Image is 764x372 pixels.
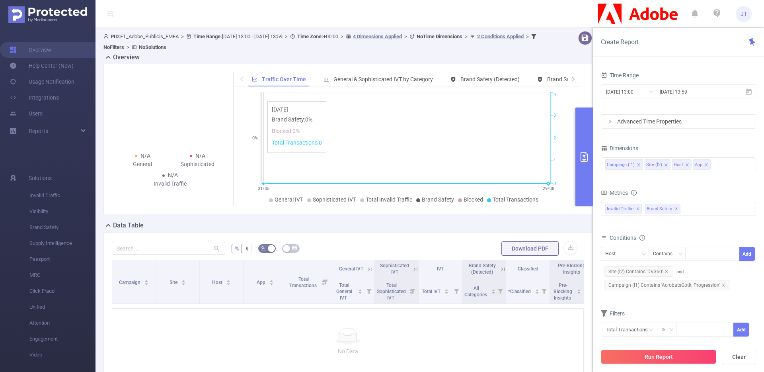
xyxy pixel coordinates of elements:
i: Filter menu [320,260,331,303]
span: Conditions [610,235,645,241]
span: Attention [29,315,95,331]
div: General [115,160,170,168]
span: Total Invalid Traffic [366,196,412,203]
tspan: 3 [554,113,556,118]
span: JT [741,6,747,22]
button: Clear [722,350,756,364]
span: > [402,33,409,39]
span: Invalid Traffic [605,204,642,214]
i: icon: bg-colors [261,246,266,251]
span: FT_Adobe_Publicis_EMEA [DATE] 13:00 - [DATE] 13:59 +00:00 [103,33,538,50]
i: icon: caret-down [181,282,186,284]
div: Host [674,160,683,170]
span: Brand Safety (Detected) [469,263,496,275]
span: All Categories [464,286,488,298]
tspan: 2 [554,136,556,141]
h2: Overview [113,53,140,62]
i: icon: caret-up [444,288,449,290]
b: PID: [111,33,120,39]
span: Site [170,280,179,285]
i: icon: caret-down [358,291,363,293]
i: icon: user [103,34,111,39]
span: Filters [601,310,625,317]
span: Classified [518,266,538,272]
i: icon: close [665,270,668,274]
button: Add [739,247,755,261]
span: Brand Safety [645,204,680,214]
li: App [693,159,711,170]
div: Sort [444,288,449,293]
i: icon: table [292,246,297,251]
i: icon: caret-up [491,288,495,290]
div: ≥ [662,323,670,336]
i: icon: close [704,163,708,168]
span: General IVT [339,266,363,272]
span: % [235,245,239,252]
span: Blocked [464,196,483,203]
span: ✕ [636,204,639,214]
span: Pre-Blocking Insights [558,263,585,275]
i: icon: close [637,163,641,168]
div: Sophisticated [170,160,226,168]
h2: Data Table [113,221,144,230]
span: Total Transactions [493,196,538,203]
i: icon: close [685,163,689,168]
span: Passport [29,251,95,267]
a: Reports [29,123,48,139]
span: > [338,33,346,39]
a: Users [10,106,43,121]
i: icon: caret-down [535,291,539,293]
input: End date [659,86,723,97]
img: Protected Media [8,6,87,23]
i: icon: info-circle [639,235,645,241]
i: icon: caret-up [535,288,539,290]
div: Sort [491,288,496,293]
i: icon: caret-down [226,282,231,284]
span: Video [29,347,95,363]
span: ✕ [675,204,678,214]
span: Engagement [29,331,95,347]
span: Reports [29,128,48,134]
i: icon: down [678,252,683,257]
div: Host [605,247,621,260]
div: icon: rightAdvanced Time Properties [601,115,756,128]
span: Brand Safety (Blocked) [547,76,604,82]
i: Filter menu [407,278,418,303]
span: General & Sophisticated IVT by Category [333,76,433,82]
i: Filter menu [495,278,506,303]
li: Site (l2) [645,159,670,170]
div: Campaign (l1) [607,160,635,170]
i: Filter menu [538,278,550,303]
a: Help Center (New) [10,58,74,74]
span: Time Range [601,72,639,78]
b: Time Range: [193,33,222,39]
span: General IVT [275,196,303,203]
i: icon: caret-up [226,279,231,281]
span: Unified [29,299,95,315]
span: Sophisticated IVT [380,263,409,275]
div: Site (l2) [646,160,662,170]
tspan: 29/08 [542,186,554,191]
a: Integrations [10,90,59,106]
i: Filter menu [451,278,462,303]
tspan: 1 [554,159,556,164]
span: > [124,44,132,50]
span: N/A [140,153,150,159]
div: Sort [577,288,581,293]
span: Total Sophisticated IVT [377,282,406,301]
i: icon: caret-up [181,279,186,281]
i: icon: bar-chart [324,76,329,82]
span: Click Fraud [29,283,95,299]
span: > [462,33,470,39]
span: Brand Safety [29,219,95,235]
div: Sort [144,279,149,284]
p: No Data [119,347,577,356]
i: icon: down [641,252,646,257]
div: Invalid Traffic [142,180,198,188]
i: Filter menu [363,278,374,303]
div: Contains [653,247,678,260]
input: Search... [112,242,225,255]
i: icon: info-circle [631,190,637,196]
span: Traffic Over Time [262,76,306,82]
i: icon: caret-up [269,279,274,281]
